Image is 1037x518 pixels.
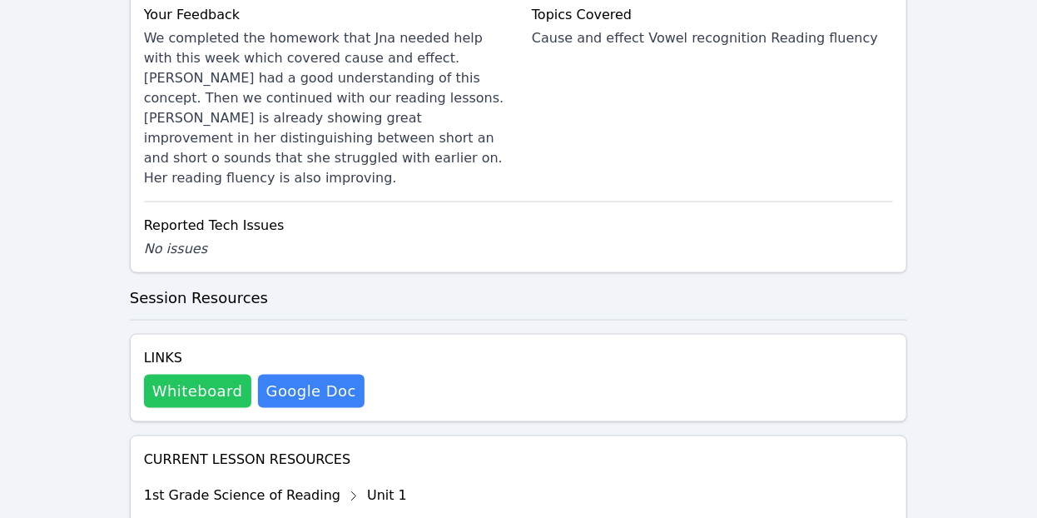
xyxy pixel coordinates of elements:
[144,483,589,510] div: 1st Grade Science of Reading Unit 1
[532,5,893,25] div: Topics Covered
[144,450,894,470] h4: Current Lesson Resources
[144,216,894,236] div: Reported Tech Issues
[130,286,908,310] h3: Session Resources
[532,28,893,48] div: Cause and effect Vowel recognition Reading fluency
[144,375,251,408] button: Whiteboard
[144,241,207,257] span: No issues
[144,5,505,25] div: Your Feedback
[144,28,505,188] div: We completed the homework that Jna needed help with this week which covered cause and effect. [PE...
[144,348,365,368] h4: Links
[258,375,365,408] a: Google Doc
